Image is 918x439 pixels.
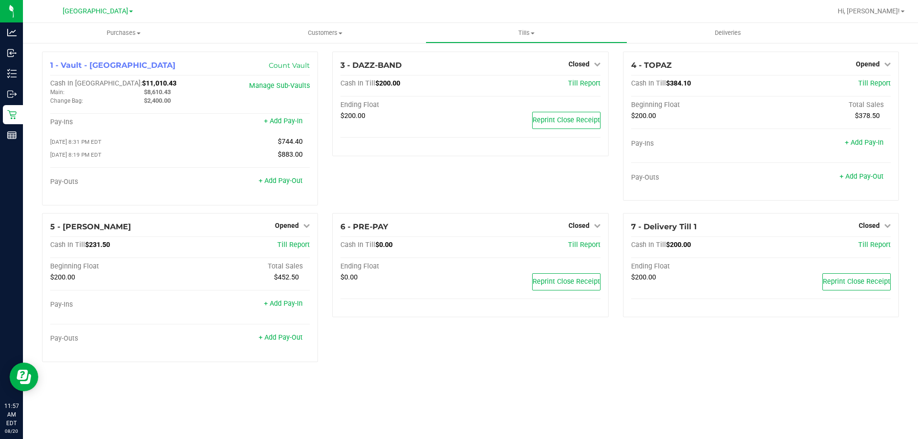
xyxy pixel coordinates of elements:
[7,89,17,99] inline-svg: Outbound
[823,278,890,286] span: Reprint Close Receipt
[532,273,601,290] button: Reprint Close Receipt
[50,151,101,158] span: [DATE] 8:19 PM EDT
[50,273,75,281] span: $200.00
[340,273,358,281] span: $0.00
[50,89,65,96] span: Main:
[822,273,891,290] button: Reprint Close Receipt
[50,79,142,87] span: Cash In [GEOGRAPHIC_DATA]:
[224,23,426,43] a: Customers
[23,23,224,43] a: Purchases
[340,79,375,87] span: Cash In Till
[340,222,388,231] span: 6 - PRE-PAY
[4,428,19,435] p: 08/20
[7,110,17,119] inline-svg: Retail
[631,112,656,120] span: $200.00
[7,48,17,58] inline-svg: Inbound
[259,333,303,342] a: + Add Pay-Out
[702,29,754,37] span: Deliveries
[340,61,402,70] span: 3 - DAZZ-BAND
[269,61,310,70] a: Count Vault
[50,241,85,249] span: Cash In Till
[838,7,900,15] span: Hi, [PERSON_NAME]!
[627,23,829,43] a: Deliveries
[50,97,83,104] span: Change Bag:
[340,101,470,109] div: Ending Float
[50,61,175,70] span: 1 - Vault - [GEOGRAPHIC_DATA]
[7,130,17,140] inline-svg: Reports
[666,79,691,87] span: $384.10
[631,262,761,271] div: Ending Float
[142,79,176,87] span: $11,010.43
[631,173,761,182] div: Pay-Outs
[277,241,310,249] a: Till Report
[859,222,880,229] span: Closed
[249,82,310,90] a: Manage Sub-Vaults
[856,60,880,68] span: Opened
[63,7,128,15] span: [GEOGRAPHIC_DATA]
[264,300,303,308] a: + Add Pay-In
[631,273,656,281] span: $200.00
[631,61,672,70] span: 4 - TOPAZ
[180,262,310,271] div: Total Sales
[375,79,400,87] span: $200.00
[264,117,303,125] a: + Add Pay-In
[666,241,691,249] span: $200.00
[50,118,180,127] div: Pay-Ins
[340,112,365,120] span: $200.00
[85,241,110,249] span: $231.50
[225,29,425,37] span: Customers
[10,363,38,391] iframe: Resource center
[845,139,884,147] a: + Add Pay-In
[144,97,171,104] span: $2,400.00
[568,79,601,87] a: Till Report
[631,139,761,148] div: Pay-Ins
[426,23,627,43] a: Tills
[568,60,590,68] span: Closed
[858,79,891,87] a: Till Report
[532,112,601,129] button: Reprint Close Receipt
[278,150,303,159] span: $883.00
[533,278,600,286] span: Reprint Close Receipt
[840,172,884,181] a: + Add Pay-Out
[340,241,375,249] span: Cash In Till
[858,241,891,249] a: Till Report
[568,241,601,249] a: Till Report
[631,79,666,87] span: Cash In Till
[50,222,131,231] span: 5 - [PERSON_NAME]
[50,262,180,271] div: Beginning Float
[50,334,180,343] div: Pay-Outs
[23,29,224,37] span: Purchases
[50,139,101,145] span: [DATE] 8:31 PM EDT
[761,101,891,109] div: Total Sales
[426,29,626,37] span: Tills
[631,101,761,109] div: Beginning Float
[7,69,17,78] inline-svg: Inventory
[340,262,470,271] div: Ending Float
[855,112,880,120] span: $378.50
[278,138,303,146] span: $744.40
[50,178,180,186] div: Pay-Outs
[4,402,19,428] p: 11:57 AM EDT
[568,222,590,229] span: Closed
[275,222,299,229] span: Opened
[631,222,697,231] span: 7 - Delivery Till 1
[631,241,666,249] span: Cash In Till
[144,88,171,96] span: $8,610.43
[50,300,180,309] div: Pay-Ins
[274,273,299,281] span: $452.50
[259,177,303,185] a: + Add Pay-Out
[375,241,393,249] span: $0.00
[7,28,17,37] inline-svg: Analytics
[533,116,600,124] span: Reprint Close Receipt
